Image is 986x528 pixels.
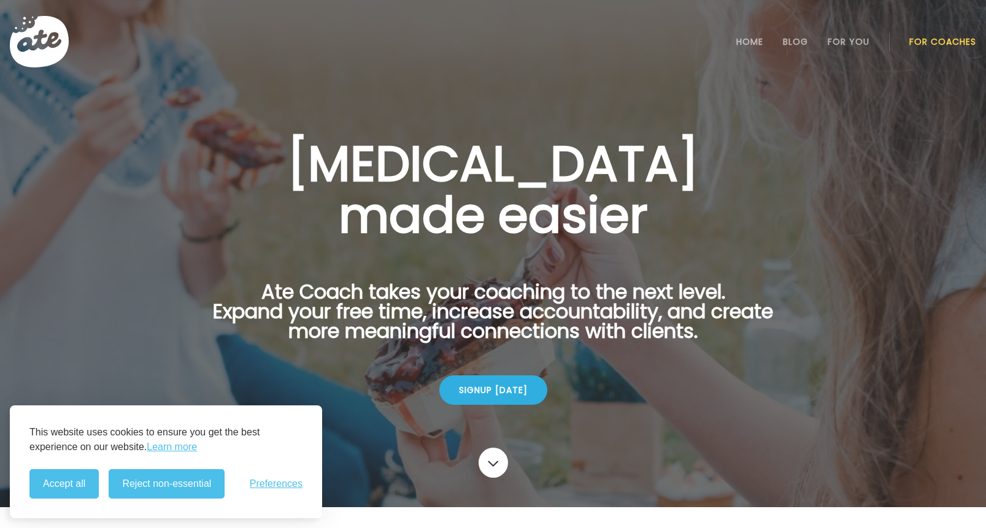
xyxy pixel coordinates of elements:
[194,138,793,241] h1: [MEDICAL_DATA] made easier
[828,37,869,47] a: For You
[909,37,976,47] a: For Coaches
[783,37,808,47] a: Blog
[109,469,225,499] button: Reject non-essential
[736,37,763,47] a: Home
[250,478,302,489] span: Preferences
[147,440,197,454] a: Learn more
[29,425,302,454] p: This website uses cookies to ensure you get the best experience on our website.
[29,469,99,499] button: Accept all cookies
[194,282,793,356] p: Ate Coach takes your coaching to the next level. Expand your free time, increase accountability, ...
[439,375,547,405] div: Signup [DATE]
[250,478,302,489] button: Toggle preferences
